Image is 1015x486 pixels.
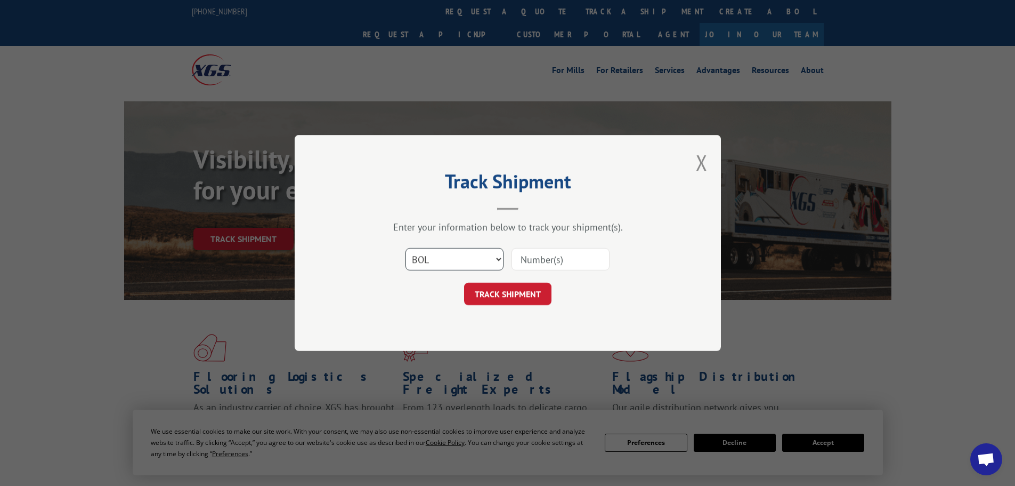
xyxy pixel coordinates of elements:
button: Close modal [696,148,708,177]
div: Open chat [970,443,1002,475]
h2: Track Shipment [348,174,668,194]
div: Enter your information below to track your shipment(s). [348,221,668,233]
button: TRACK SHIPMENT [464,283,551,305]
input: Number(s) [511,248,610,270]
